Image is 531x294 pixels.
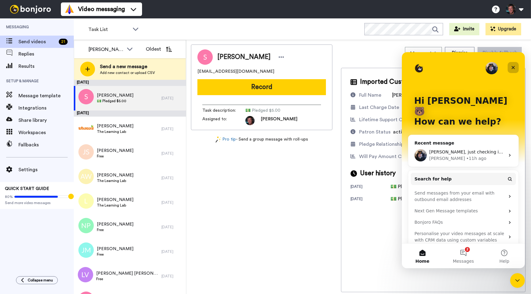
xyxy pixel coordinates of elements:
[13,167,103,173] div: Bonjoro FAQs
[13,138,103,151] div: Send messages from your email with outbound email addresses
[97,129,133,134] span: The Learning Lab
[97,197,133,203] span: [PERSON_NAME]
[510,273,525,288] iframe: Intercom live chat
[359,128,390,136] div: Patron Status
[97,92,133,99] span: [PERSON_NAME]
[216,136,221,143] img: magic-wand.svg
[360,169,396,178] span: User history
[89,46,124,53] div: [PERSON_NAME]
[18,50,74,58] span: Replies
[97,221,133,227] span: [PERSON_NAME]
[74,110,186,117] div: [DATE]
[197,79,326,95] button: Record
[78,89,94,104] img: s.png
[65,4,74,14] img: vm-color.svg
[261,116,297,125] span: [PERSON_NAME]
[106,10,117,21] div: Close
[18,129,74,136] span: Workspaces
[97,207,107,211] span: Help
[97,99,133,103] span: 💵 Pledged $5.00
[51,207,72,211] span: Messages
[78,5,125,14] span: Video messaging
[13,124,50,130] span: Search for help
[359,116,412,123] div: Lifetime Support Cents
[13,178,103,191] div: Personalise your video messages at scale with CRM data using custom variables
[161,96,183,101] div: [DATE]
[402,105,417,110] span: [DATE]
[351,184,390,190] div: [DATE]
[216,136,236,143] a: Pro tip
[202,107,245,114] span: Task description :
[392,93,431,98] span: [PERSON_NAME]
[217,52,271,62] span: [PERSON_NAME]
[161,176,183,180] div: [DATE]
[78,144,94,160] img: js.png
[359,104,399,111] div: Last Charge Date
[78,120,94,135] img: 42b554ec-42a2-4498-bed7-f5f3bd50c402.jpg
[78,169,94,184] img: aw.png
[97,123,133,129] span: [PERSON_NAME]
[14,207,27,211] span: Home
[68,194,74,199] div: Tooltip anchor
[202,116,245,125] span: Assigned to:
[97,246,133,252] span: [PERSON_NAME]
[27,97,505,102] span: [PERSON_NAME], just checking in on this. I have subscribed to this service but can't use it yet b...
[96,270,158,277] span: [PERSON_NAME] [PERSON_NAME] [PERSON_NAME]
[18,166,74,173] span: Settings
[100,63,155,70] span: Send a new message
[161,249,183,254] div: [DATE]
[351,196,390,203] div: [DATE]
[41,191,82,216] button: Messages
[390,195,431,203] div: 💵 Pledged $5.00
[445,47,474,59] button: Dismiss
[74,80,186,86] div: [DATE]
[97,252,133,257] span: Free
[141,43,176,55] button: Oldest
[27,103,63,110] div: [PERSON_NAME]
[359,91,381,99] div: Full Name
[18,92,74,99] span: Message template
[97,148,133,154] span: [PERSON_NAME]
[97,154,133,159] span: Free
[5,187,49,191] span: QUICK START GUIDE
[18,38,56,45] span: Send videos
[28,278,53,283] span: Collapse menu
[402,52,525,268] iframe: Intercom live chat
[9,164,114,176] div: Bonjoro FAQs
[16,276,58,284] button: Collapse menu
[245,107,304,114] span: 💵 Pledged $5.00
[9,176,114,194] div: Personalise your video messages at scale with CRM data using custom variables
[478,47,522,59] button: Disable fallback
[161,225,183,230] div: [DATE]
[13,156,103,162] div: Next Gen Message templates
[245,116,255,125] img: d72868d0-47ad-4281-a139-e3ba71da9a6a-1755001586.jpg
[78,267,93,282] img: lv.png
[18,104,74,112] span: Integrations
[197,49,213,65] img: Image of Sarah
[161,200,183,205] div: [DATE]
[59,39,68,45] div: 21
[161,126,183,131] div: [DATE]
[359,153,411,160] div: Will Pay Amount Cents
[97,172,133,178] span: [PERSON_NAME]
[64,103,84,110] div: • 11h ago
[78,193,94,209] img: l.png
[161,274,183,279] div: [DATE]
[9,153,114,164] div: Next Gen Message templates
[78,242,94,258] img: jm.png
[82,191,123,216] button: Help
[360,77,432,87] span: Imported Customer Info
[197,68,274,75] span: [EMAIL_ADDRESS][DOMAIN_NAME]
[88,26,129,33] span: Task List
[100,70,155,75] span: Add new contact or upload CSV
[485,23,521,35] button: Upgrade
[449,23,479,35] button: Invite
